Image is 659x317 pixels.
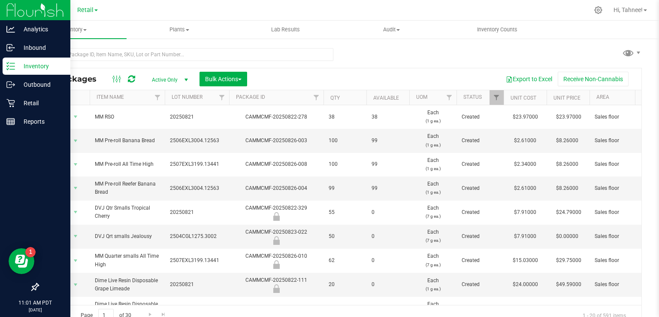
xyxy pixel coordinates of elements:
span: MM Quarter smalls All Time High [95,252,160,268]
div: Newly Received [228,212,325,221]
a: Inventory Counts [444,21,550,39]
a: Package ID [236,94,265,100]
span: 38 [372,113,404,121]
a: Available [373,95,399,101]
td: $2.34000 [504,153,547,177]
span: 2506EXL3004.12563 [170,137,224,145]
span: Hi, Tahnee! [614,6,643,13]
span: 100 [329,160,361,168]
a: Item Name [97,94,124,100]
span: select [70,135,81,147]
span: 20250821 [170,113,224,121]
div: CAMMCMF-20250823-022 [228,228,325,245]
div: Manage settings [593,6,604,14]
span: Bulk Actions [205,76,242,82]
span: MM Pre-roll All Time High [95,160,160,168]
a: Unit Cost [511,95,536,101]
span: Each [414,228,451,244]
span: Inventory [21,26,127,34]
inline-svg: Inventory [6,62,15,70]
inline-svg: Inbound [6,43,15,52]
p: Inbound [15,43,67,53]
span: $29.75000 [552,254,586,267]
div: Newly Received [228,284,325,293]
div: CAMMCMF-20250826-010 [228,252,325,269]
span: select [70,303,81,315]
span: $0.00000 [552,230,583,243]
span: Sales floor [595,160,649,168]
a: Unit Price [553,95,580,101]
span: Each [414,180,451,196]
span: Sales floor [595,113,649,121]
span: $8.26000 [552,158,583,171]
span: 99 [372,160,404,168]
a: Lab Results [233,21,339,39]
span: DVJ Qtr Smalls Tropical Cherry [95,204,160,220]
p: Retail [15,98,67,108]
span: Dime Live Resin Disposable Grape Limeade [95,277,160,293]
div: CAMMCMF-20250822-329 [228,204,325,221]
p: (1 g ea.) [414,117,451,125]
button: Receive Non-Cannabis [558,72,629,86]
a: Plants [127,21,233,39]
span: Sales floor [595,280,649,289]
span: 20 [329,280,361,289]
a: Qty [330,95,340,101]
span: Sales floor [595,208,649,216]
p: Inventory [15,61,67,71]
span: All Packages [45,74,105,84]
td: $23.97000 [504,105,547,129]
a: UOM [416,94,427,100]
span: Each [414,132,451,149]
span: Created [462,184,499,192]
div: CAMMCMF-20250826-003 [228,137,325,145]
div: CAMMCMF-20250822-111 [228,276,325,293]
span: MM Pre-roll Banana Bread [95,137,160,145]
span: $8.26000 [552,182,583,195]
span: MM Pre-roll Reefer Banana Bread [95,180,160,196]
span: MM RSO [95,113,160,121]
span: select [70,111,81,123]
span: 99 [372,184,404,192]
a: Filter [215,90,229,105]
td: $24.00000 [504,273,547,297]
span: Sales floor [595,232,649,241]
a: Filter [309,90,323,105]
p: (1 g ea.) [414,165,451,173]
td: $7.91000 [504,201,547,225]
span: select [70,255,81,267]
span: Each [414,109,451,125]
a: Lot Number [172,94,203,100]
span: select [70,206,81,218]
span: 50 [329,232,361,241]
span: Created [462,256,499,265]
div: CAMMCMF-20250822-278 [228,113,325,121]
a: Filter [442,90,456,105]
span: $49.59000 [552,302,586,315]
span: Sales floor [595,137,649,145]
p: Analytics [15,24,67,34]
span: Retail [77,6,94,14]
span: select [70,158,81,171]
td: $7.91000 [504,225,547,249]
a: Status [463,94,482,100]
span: 0 [372,280,404,289]
span: Plants [127,26,232,34]
span: 100 [329,137,361,145]
iframe: Resource center [9,248,34,274]
input: Search Package ID, Item Name, SKU, Lot or Part Number... [38,48,333,61]
span: DVJ Qrt smalls Jealousy [95,232,160,241]
span: Each [414,156,451,173]
p: 11:01 AM PDT [4,299,67,307]
span: 0 [372,232,404,241]
span: Each [414,204,451,220]
a: Audit [339,21,444,39]
span: 62 [329,256,361,265]
span: Audit [339,26,444,34]
p: (1 g ea.) [414,141,451,149]
span: Each [414,277,451,293]
td: $2.61000 [504,129,547,152]
a: Area [596,94,609,100]
inline-svg: Reports [6,117,15,126]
